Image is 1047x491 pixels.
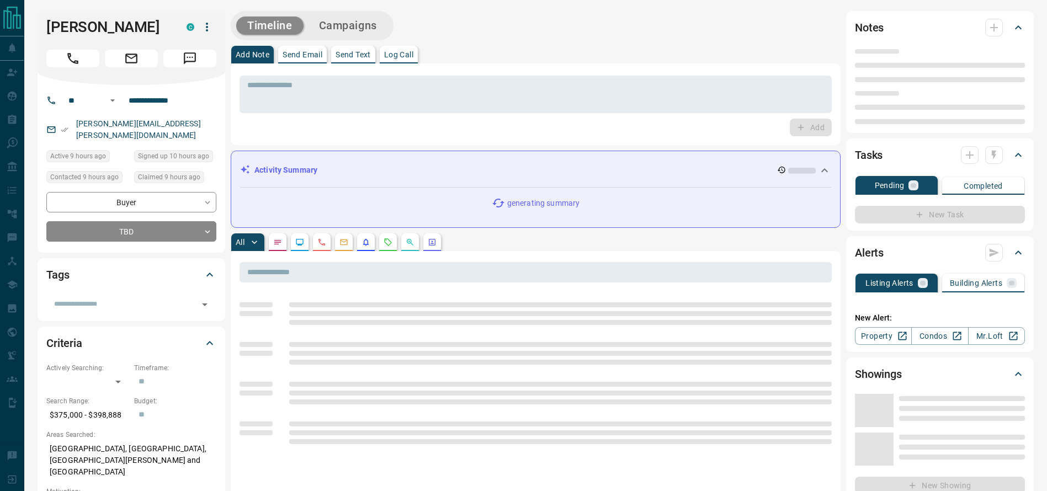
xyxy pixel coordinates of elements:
[46,192,216,212] div: Buyer
[339,238,348,247] svg: Emails
[317,238,326,247] svg: Calls
[46,406,129,424] p: $375,000 - $398,888
[855,361,1025,387] div: Showings
[61,126,68,134] svg: Email Verified
[46,50,99,67] span: Call
[46,396,129,406] p: Search Range:
[76,119,201,140] a: [PERSON_NAME][EMAIL_ADDRESS][PERSON_NAME][DOMAIN_NAME]
[46,261,216,288] div: Tags
[50,172,119,183] span: Contacted 9 hours ago
[308,17,388,35] button: Campaigns
[384,238,392,247] svg: Requests
[911,327,968,345] a: Condos
[855,239,1025,266] div: Alerts
[134,171,216,186] div: Sun Sep 14 2025
[855,312,1025,324] p: New Alert:
[46,150,129,166] div: Sun Sep 14 2025
[428,238,437,247] svg: Agent Actions
[197,297,212,312] button: Open
[46,18,170,36] h1: [PERSON_NAME]
[855,142,1025,168] div: Tasks
[46,330,216,356] div: Criteria
[855,146,883,164] h2: Tasks
[50,151,106,162] span: Active 9 hours ago
[950,279,1002,287] p: Building Alerts
[46,334,82,352] h2: Criteria
[46,430,216,440] p: Areas Searched:
[46,171,129,186] div: Sun Sep 14 2025
[46,221,216,242] div: TBD
[855,327,912,345] a: Property
[138,151,209,162] span: Signed up 10 hours ago
[362,238,370,247] svg: Listing Alerts
[163,50,216,67] span: Message
[240,160,831,180] div: Activity Summary
[134,150,216,166] div: Sun Sep 14 2025
[273,238,282,247] svg: Notes
[384,51,413,58] p: Log Call
[46,363,129,373] p: Actively Searching:
[968,327,1025,345] a: Mr.Loft
[336,51,371,58] p: Send Text
[254,164,317,176] p: Activity Summary
[855,365,902,383] h2: Showings
[295,238,304,247] svg: Lead Browsing Activity
[134,396,216,406] p: Budget:
[46,440,216,481] p: [GEOGRAPHIC_DATA], [GEOGRAPHIC_DATA], [GEOGRAPHIC_DATA][PERSON_NAME] and [GEOGRAPHIC_DATA]
[187,23,194,31] div: condos.ca
[106,94,119,107] button: Open
[236,51,269,58] p: Add Note
[875,182,905,189] p: Pending
[964,182,1003,190] p: Completed
[865,279,913,287] p: Listing Alerts
[46,266,69,284] h2: Tags
[236,17,304,35] button: Timeline
[855,14,1025,41] div: Notes
[236,238,245,246] p: All
[855,244,884,261] h2: Alerts
[138,172,200,183] span: Claimed 9 hours ago
[507,198,580,209] p: generating summary
[283,51,322,58] p: Send Email
[134,363,216,373] p: Timeframe:
[855,19,884,36] h2: Notes
[105,50,158,67] span: Email
[406,238,414,247] svg: Opportunities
